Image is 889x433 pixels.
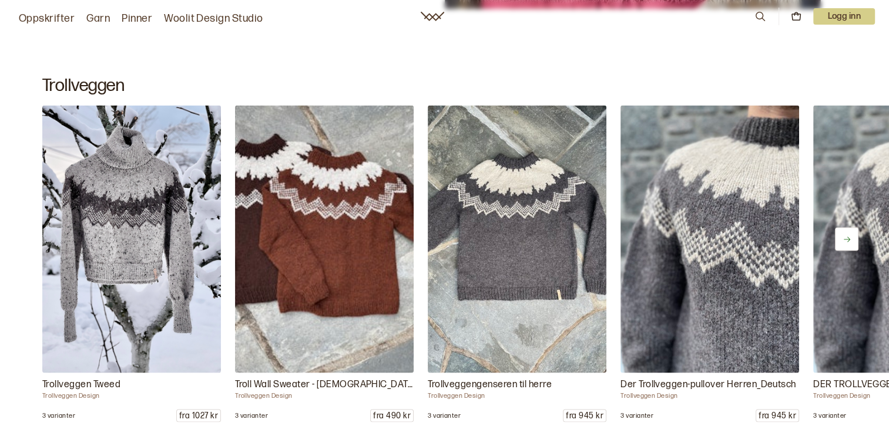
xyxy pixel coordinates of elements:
[42,75,847,96] h2: Trollveggen
[563,410,606,421] p: fra 945 kr
[235,391,414,400] p: Trollveggen Design
[813,8,875,25] p: Logg inn
[428,391,606,400] p: Trollveggen Design
[428,377,606,391] p: Trollveggengenseren til herre
[813,8,875,25] button: User dropdown
[42,105,221,422] a: Trollveggen Design Trollveggen Tweed Denne Trollveggengenseren er ein romsleg men kort genser som...
[235,105,414,422] a: Trollveggen Design Troll Wall Sweater The Troll Wall sweater is a tribute to Norwegian nature and...
[813,411,846,420] p: 3 varianter
[235,105,414,373] img: Trollveggen Design Troll Wall Sweater The Troll Wall sweater is a tribute to Norwegian nature and...
[620,391,799,400] p: Trollveggen Design
[42,377,221,391] p: Trollveggen Tweed
[42,391,221,400] p: Trollveggen Design
[428,105,606,422] a: Trollveggen Design Trollveggengenseren til herre Denne Trollveggengenseren er ein lettstrikka gen...
[86,11,110,27] a: Garn
[42,411,75,420] p: 3 varianter
[620,105,799,422] a: Trollveggen Design Trollveggen Design Der Trollveggen-Pullover ist eine Hommage an die norwegisch...
[428,411,461,420] p: 3 varianter
[177,410,220,421] p: fra 1027 kr
[122,11,152,27] a: Pinner
[428,105,606,373] img: Trollveggen Design Trollveggengenseren til herre Denne Trollveggengenseren er ein lettstrikka gen...
[19,11,75,27] a: Oppskrifter
[42,105,221,373] img: Trollveggen Design Trollveggen Tweed Denne Trollveggengenseren er ein romsleg men kort genser som...
[235,411,268,420] p: 3 varianter
[371,410,413,421] p: fra 490 kr
[421,12,444,21] a: Woolit
[620,411,653,420] p: 3 varianter
[235,377,414,391] p: Troll Wall Sweater - [DEMOGRAPHIC_DATA]
[620,377,799,391] p: Der Trollveggen-pullover Herren_Deutsch
[756,410,799,421] p: fra 945 kr
[620,105,799,373] img: Trollveggen Design Trollveggen Design Der Trollveggen-Pullover ist eine Hommage an die norwegisch...
[164,11,263,27] a: Woolit Design Studio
